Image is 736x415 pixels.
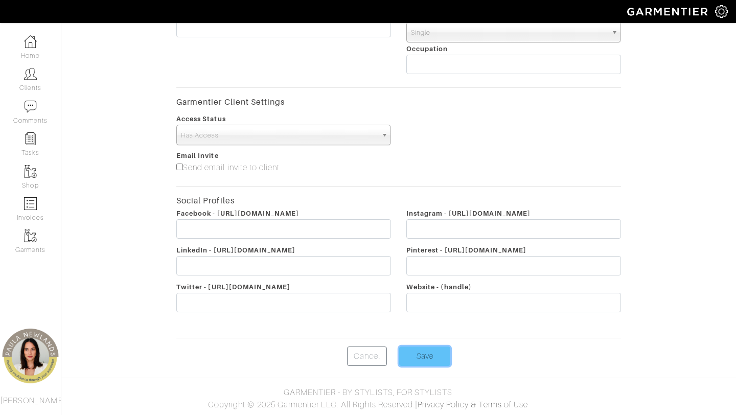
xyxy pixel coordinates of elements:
img: orders-icon-0abe47150d42831381b5fb84f609e132dff9fe21cb692f30cb5eec754e2cba89.png [24,197,37,210]
img: dashboard-icon-dbcd8f5a0b271acd01030246c82b418ddd0df26cd7fceb0bd07c9910d44c42f6.png [24,35,37,48]
strong: Garmentier Client Settings [176,97,285,107]
span: Twitter - [URL][DOMAIN_NAME] [176,283,290,291]
img: garments-icon-b7da505a4dc4fd61783c78ac3ca0ef83fa9d6f193b1c9dc38574b1d14d53ca28.png [24,229,37,242]
a: Cancel [347,347,387,366]
span: Website - (handle) [406,283,472,291]
img: clients-icon-6bae9207a08558b7cb47a8932f037763ab4055f8c8b6bfacd5dc20c3e0201464.png [24,67,37,80]
input: Send email invite to client [176,164,183,170]
span: Email Invite [176,152,219,159]
span: Occupation [406,45,448,53]
a: Privacy Policy & Terms of Use [418,400,528,409]
img: reminder-icon-8004d30b9f0a5d33ae49ab947aed9ed385cf756f9e5892f1edd6e32f2345188e.png [24,132,37,145]
input: Save [399,347,450,366]
span: LinkedIn - [URL][DOMAIN_NAME] [176,246,295,254]
span: Single [411,22,607,43]
strong: Social Profiles [176,196,235,205]
img: garments-icon-b7da505a4dc4fd61783c78ac3ca0ef83fa9d6f193b1c9dc38574b1d14d53ca28.png [24,165,37,178]
img: garmentier-logo-header-white-b43fb05a5012e4ada735d5af1a66efaba907eab6374d6393d1fbf88cb4ef424d.png [622,3,715,20]
img: gear-icon-white-bd11855cb880d31180b6d7d6211b90ccbf57a29d726f0c71d8c61bd08dd39cc2.png [715,5,728,18]
span: Pinterest - [URL][DOMAIN_NAME] [406,246,527,254]
span: Copyright © 2025 Garmentier LLC. All Rights Reserved. [208,400,415,409]
span: Has Access [181,125,377,146]
label: Send email invite to client [176,162,280,174]
span: Instagram - [URL][DOMAIN_NAME] [406,210,531,217]
img: comment-icon-a0a6a9ef722e966f86d9cbdc48e553b5cf19dbc54f86b18d962a5391bc8f6eb6.png [24,100,37,113]
span: Facebook - [URL][DOMAIN_NAME] [176,210,299,217]
span: Access Status [176,115,226,123]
